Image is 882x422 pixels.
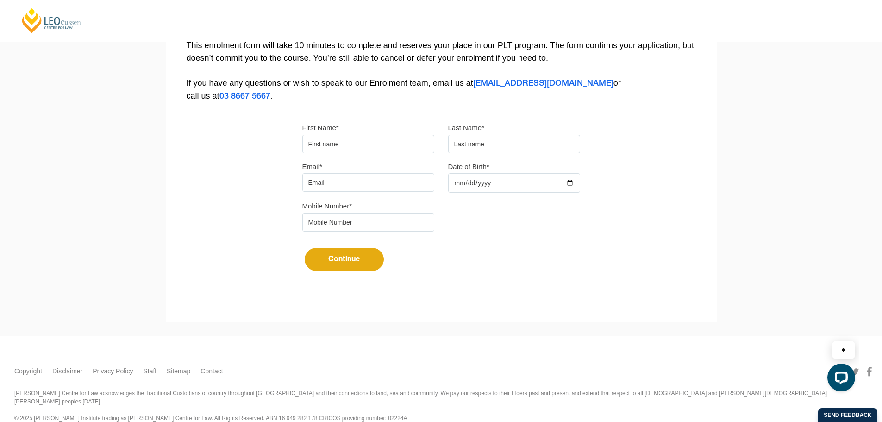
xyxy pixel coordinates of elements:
a: Contact [200,366,223,376]
label: First Name* [302,123,339,132]
button: Continue [305,248,384,271]
a: Disclaimer [52,366,82,376]
label: Mobile Number* [302,202,352,211]
label: Date of Birth* [448,162,489,171]
a: Privacy Policy [93,366,133,376]
input: Mobile Number [302,213,434,232]
a: 03 8667 5667 [219,93,270,100]
a: Staff [143,366,156,376]
label: Email* [302,162,322,171]
iframe: LiveChat chat widget [820,324,859,399]
input: Last name [448,135,580,153]
a: Copyright [14,366,42,376]
a: Sitemap [167,366,190,376]
label: Last Name* [448,123,484,132]
a: [EMAIL_ADDRESS][DOMAIN_NAME] [473,80,613,87]
input: Email [302,173,434,192]
a: [PERSON_NAME] Centre for Law [21,7,82,34]
input: First name [302,135,434,153]
p: This enrolment form will take 10 minutes to complete and reserves your place in our PLT program. ... [187,39,696,103]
